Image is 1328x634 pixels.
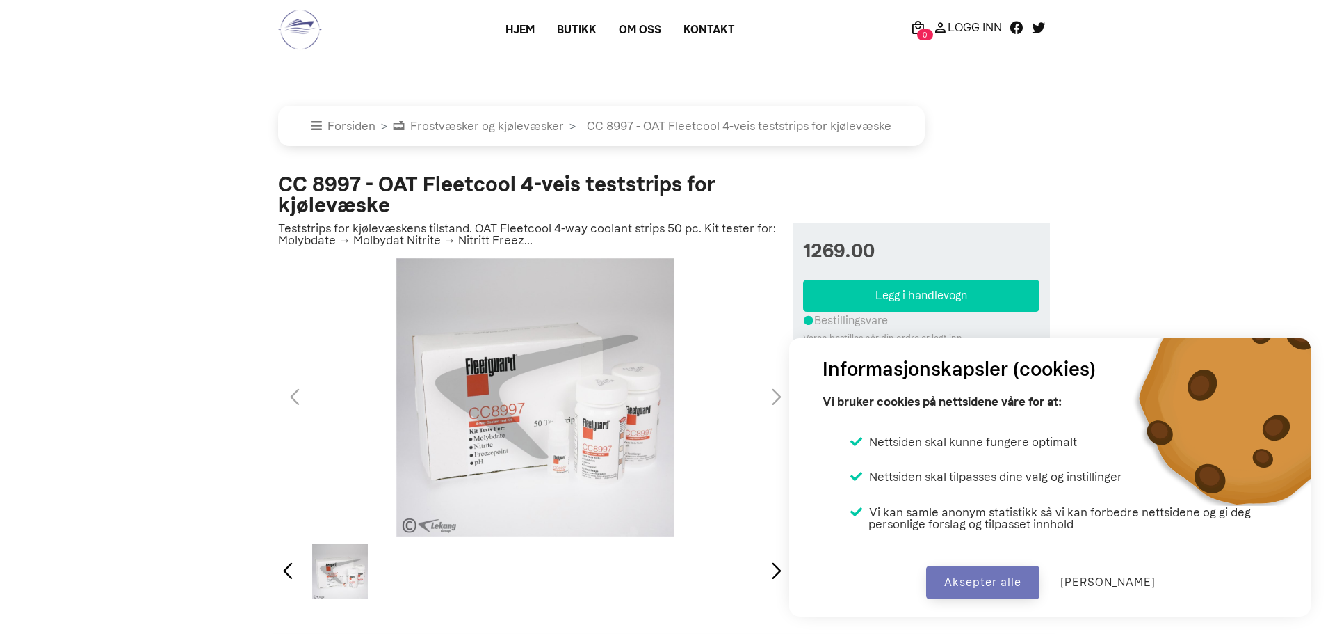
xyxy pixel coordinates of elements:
[278,223,793,246] p: Teststrips for kjølevæskens tilstand. OAT Fleetcool 4-way coolant strips 50 pc. Kit tester for: M...
[494,17,546,42] a: Hjem
[1042,566,1174,599] button: [PERSON_NAME]
[278,556,297,587] div: Previous slide
[803,312,1039,346] div: Bestillingsvare
[546,17,608,42] a: Butikk
[393,119,564,133] a: Frostvæsker og kjølevæsker
[929,19,1005,35] a: Logg Inn
[278,544,402,599] div: 1 / 1
[823,355,1096,384] h3: Informasjonskapsler (cookies)
[767,556,786,587] div: Next slide
[278,258,793,537] div: 1 / 1
[278,174,793,216] h2: CC 8997 - OAT Fleetcool 4-veis teststrips for kjølevæske
[278,106,1050,146] nav: breadcrumb
[803,237,1039,266] span: 1269.00
[907,19,929,35] a: 0
[850,506,1277,530] li: Vi kan samle anonym statistikk så vi kan forbedre nettsidene og gi deg personlige forslag og tilp...
[672,17,746,42] a: Kontakt
[917,29,933,40] span: 0
[581,119,891,133] a: CC 8997 - OAT Fleetcool 4-veis teststrips for kjølevæske
[850,436,1077,448] li: Nettsiden skal kunne fungere optimalt
[850,470,1122,483] li: Nettsiden skal tilpasses dine valg og instillinger
[823,390,1062,413] p: Vi bruker cookies på nettsidene våre for at:
[803,333,962,343] small: Varen bestilles når din ordre er lagt inn
[803,280,1039,312] button: Legg i handlevogn
[311,119,375,133] a: Forsiden
[278,7,322,52] img: logo
[608,17,672,42] a: Om oss
[926,566,1039,599] button: Aksepter alle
